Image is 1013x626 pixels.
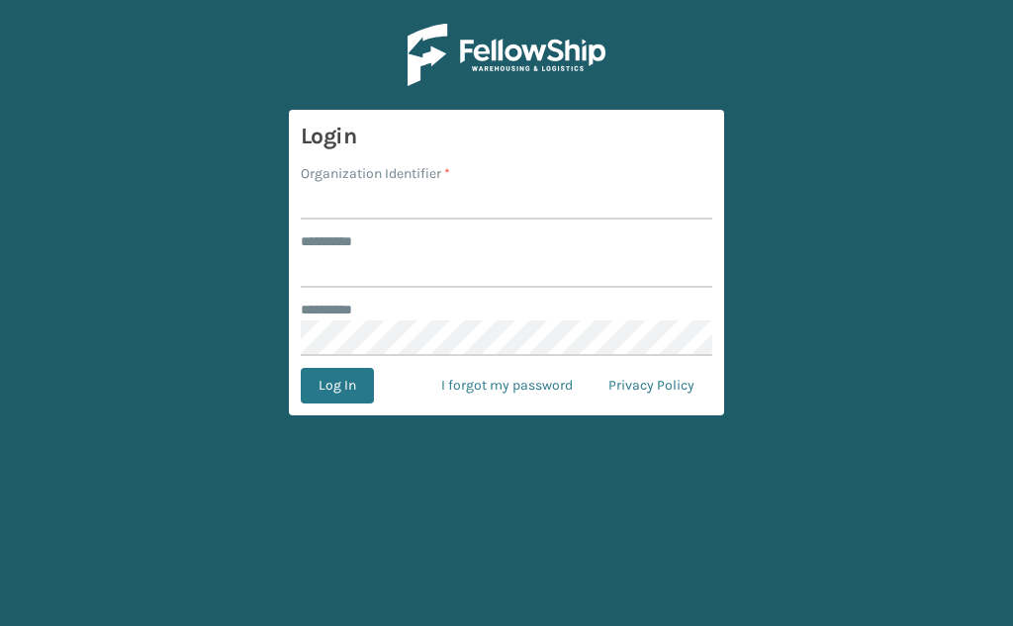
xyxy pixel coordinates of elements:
button: Log In [301,368,374,403]
label: Organization Identifier [301,163,450,184]
a: I forgot my password [423,368,591,403]
a: Privacy Policy [591,368,712,403]
h3: Login [301,122,712,151]
img: Logo [408,24,605,86]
